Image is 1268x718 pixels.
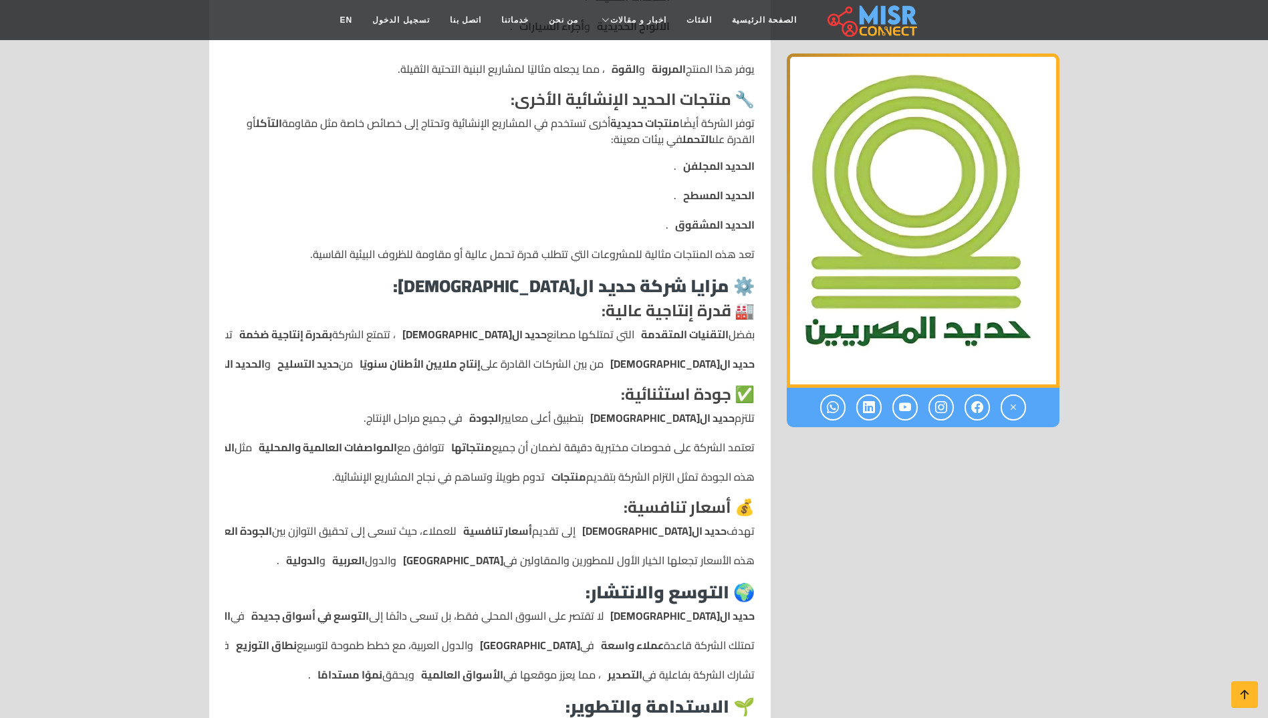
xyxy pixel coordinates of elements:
li: بفضل التي تمتلكها مصانع ، تتمتع الشركة تساهم في تلبية احتياجات السوق و بكفاءة. [225,326,755,342]
strong: حديد ال[DEMOGRAPHIC_DATA] [590,410,735,426]
li: هذه الأسعار تجعلها الخيار الأول للمطورين والمقاولين في والدول و . [225,552,755,568]
strong: [GEOGRAPHIC_DATA] [403,552,503,568]
strong: أسعار تنافسية [463,523,532,539]
a: اخبار و مقالات [588,7,676,33]
strong: حديد ال[DEMOGRAPHIC_DATA] [610,356,755,372]
li: . [225,217,755,233]
li: تعد هذه المنتجات مثالية للمشروعات التي تتطلب قدرة تحمل عالية أو مقاومة للظروف البيئية القاسية. [225,246,755,262]
li: تهدف إلى تقديم للعملاء، حيث تسعى إلى تحقيق التوازن بين و . [225,523,755,539]
a: من نحن [539,7,588,33]
strong: الحديد المسطح [683,187,755,203]
strong: الحديد المدرفل [195,356,265,372]
strong: التصدير [608,667,642,683]
strong: المرونة [652,61,686,77]
li: تشارك الشركة بفاعلية في ، مما يعزز موقعها في ويحقق . [225,667,755,683]
li: هذه الجودة تمثل التزام الشركة بتقديم تدوم طويلاً وتساهم في نجاح المشاريع الإنشائية. [225,469,755,485]
strong: منتجاتها [451,439,492,455]
strong: التقنيات المتقدمة [641,326,729,342]
strong: التآكل [256,113,282,133]
strong: التوسع في أسواق جديدة [251,608,369,624]
strong: إنتاج ملايين الأطنان سنويًا [360,356,481,372]
strong: ⚙️ مزايا شركة حديد ال[DEMOGRAPHIC_DATA]: [393,269,755,302]
strong: العربية [332,552,365,568]
a: EN [330,7,363,33]
strong: منتجات [551,469,586,485]
strong: الجودة العالية [206,523,272,539]
li: . [225,187,755,203]
strong: الجودة [469,410,501,426]
li: من بين الشركات القادرة على من و ، مما يعزز قدرتها التنافسية في السوق العالمي. [225,356,755,372]
strong: بقدرة إنتاجية ضخمة [239,326,332,342]
li: تمتلك الشركة قاعدة في والدول العربية، مع خطط طموحة لتوسيع في حول العالم. [225,637,755,653]
li: يوفر هذا المنتج و ، مما يجعله مثاليًا لمشاريع البنية التحتية الثقيلة. [225,61,755,77]
div: 1 / 1 [787,53,1059,388]
li: تعتمد الشركة على فحوصات مختبرية دقيقة لضمان أن جميع تتوافق مع مثل و . [225,439,755,455]
a: الفئات [676,7,722,33]
strong: نطاق التوزيع [236,637,297,653]
strong: الحديد المجلفن [683,158,755,174]
strong: 🏭 قدرة إنتاجية عالية: [602,295,755,326]
strong: حديد ال[DEMOGRAPHIC_DATA] [610,608,755,624]
strong: عملاء واسعة [601,637,664,653]
strong: الأسواق العالمية [421,667,503,683]
a: اتصل بنا [440,7,491,33]
strong: حديد التسليح [277,356,339,372]
strong: 🌍 التوسع والانتشار: [586,576,755,608]
strong: حديد ال[DEMOGRAPHIC_DATA] [402,326,547,342]
strong: 🔧 منتجات الحديد الإنشائية الأخرى: [511,84,755,114]
strong: الحديد المشقوق [675,217,755,233]
a: تسجيل الدخول [362,7,439,33]
p: توفر الشركة أيضًا أخرى تستخدم في المشاريع الإنشائية وتحتاج إلى خصائص خاصة مثل مقاومة أو القدرة عل... [225,115,755,147]
strong: منتجات حديدية [610,113,680,133]
a: الصفحة الرئيسية [722,7,807,33]
li: لا تقتصر على السوق المحلي فقط، بل تسعى دائمًا إلى في و . [225,608,755,624]
a: خدماتنا [491,7,539,33]
strong: حديد ال[DEMOGRAPHIC_DATA] [582,523,727,539]
strong: المواصفات العالمية والمحلية [259,439,397,455]
span: اخبار و مقالات [610,14,666,26]
li: تلتزم بتطبيق أعلى معايير في جميع مراحل الإنتاج. [225,410,755,426]
strong: [GEOGRAPHIC_DATA] [480,637,580,653]
strong: نموًا مستدامًا [318,667,382,683]
strong: 💰 أسعار تنافسية: [624,492,755,522]
img: main.misr_connect [828,3,917,37]
strong: القوة [612,61,639,77]
strong: التحمل [682,129,712,149]
img: شركة حديد المصريين [787,53,1059,388]
strong: ✅ جودة استثنائية: [621,379,755,409]
strong: الدولية [286,552,320,568]
li: . [225,158,755,174]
